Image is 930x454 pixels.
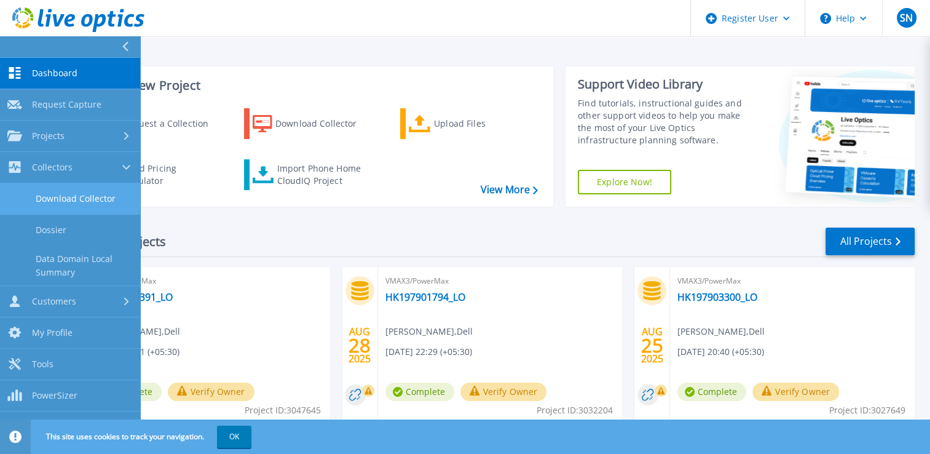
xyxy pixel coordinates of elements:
[32,99,101,110] span: Request Capture
[32,359,53,370] span: Tools
[434,111,532,136] div: Upload Files
[32,296,76,307] span: Customers
[385,345,472,359] span: [DATE] 22:29 (+05:30)
[385,383,454,401] span: Complete
[640,323,664,368] div: AUG 2025
[481,184,538,196] a: View More
[244,108,381,139] a: Download Collector
[641,340,663,351] span: 25
[122,111,221,136] div: Request a Collection
[349,340,371,351] span: 28
[87,159,224,190] a: Cloud Pricing Calculator
[385,291,465,303] a: HK197901794_LO
[32,130,65,141] span: Projects
[275,111,374,136] div: Download Collector
[578,170,671,194] a: Explore Now!
[677,345,764,359] span: [DATE] 20:40 (+05:30)
[537,404,613,417] span: Project ID: 3032204
[677,274,907,288] span: VMAX3/PowerMax
[400,108,537,139] a: Upload Files
[385,325,473,338] span: [PERSON_NAME] , Dell
[900,13,913,23] span: SN
[217,426,251,448] button: OK
[752,383,839,401] button: Verify Owner
[829,404,905,417] span: Project ID: 3027649
[32,68,77,79] span: Dashboard
[385,274,615,288] span: VMAX3/PowerMax
[245,404,321,417] span: Project ID: 3047645
[348,323,371,368] div: AUG 2025
[677,325,765,338] span: [PERSON_NAME] , Dell
[87,108,224,139] a: Request a Collection
[93,274,323,288] span: VMAX3/PowerMax
[32,390,77,401] span: PowerSizer
[677,291,757,303] a: HK197903300_LO
[34,426,251,448] span: This site uses cookies to track your navigation.
[120,162,219,187] div: Cloud Pricing Calculator
[677,383,746,401] span: Complete
[277,162,372,187] div: Import Phone Home CloudIQ Project
[87,79,537,92] h3: Start a New Project
[578,76,753,92] div: Support Video Library
[826,228,915,255] a: All Projects
[32,162,73,173] span: Collectors
[460,383,547,401] button: Verify Owner
[168,383,254,401] button: Verify Owner
[578,97,753,146] div: Find tutorials, instructional guides and other support videos to help you make the most of your L...
[32,327,73,338] span: My Profile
